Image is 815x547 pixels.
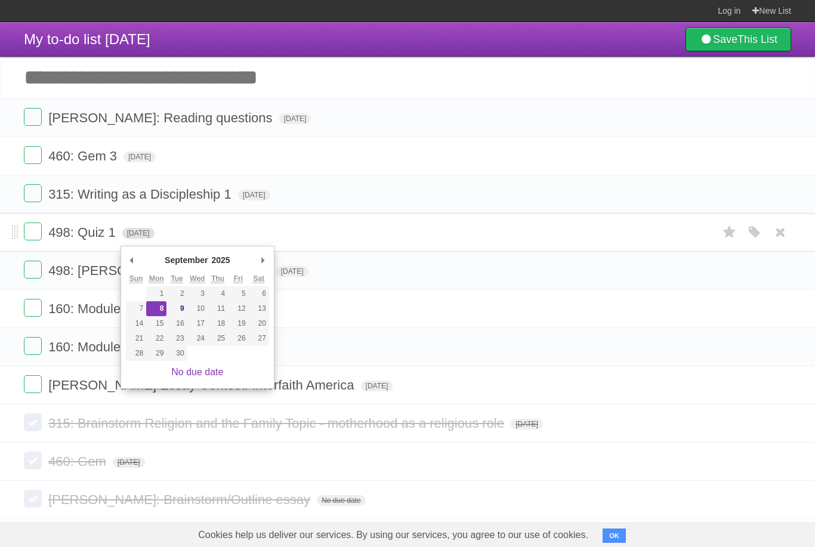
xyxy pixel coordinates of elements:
[228,331,248,346] button: 26
[249,286,269,301] button: 6
[249,301,269,316] button: 13
[126,251,138,269] button: Previous Month
[24,490,42,508] label: Done
[48,225,119,240] span: 498: Quiz 1
[24,184,42,202] label: Done
[511,419,543,429] span: [DATE]
[171,274,183,283] abbr: Tuesday
[187,286,208,301] button: 3
[228,286,248,301] button: 5
[24,31,150,47] span: My to-do list [DATE]
[228,316,248,331] button: 19
[211,274,224,283] abbr: Thursday
[208,286,228,301] button: 4
[24,108,42,126] label: Done
[24,222,42,240] label: Done
[171,367,223,377] a: No due date
[113,457,145,468] span: [DATE]
[24,299,42,317] label: Done
[129,274,143,283] abbr: Sunday
[48,301,134,316] span: 160: Module 2
[190,274,205,283] abbr: Wednesday
[24,375,42,393] label: Done
[737,33,777,45] b: This List
[122,228,155,239] span: [DATE]
[24,413,42,431] label: Done
[187,316,208,331] button: 17
[166,346,187,361] button: 30
[257,251,269,269] button: Next Month
[208,331,228,346] button: 25
[146,316,166,331] button: 15
[146,331,166,346] button: 22
[208,301,228,316] button: 11
[166,331,187,346] button: 23
[187,331,208,346] button: 24
[276,266,308,277] span: [DATE]
[48,187,234,202] span: 315: Writing as a Discipleship 1
[24,261,42,279] label: Done
[234,274,243,283] abbr: Friday
[209,251,231,269] div: 2025
[149,274,164,283] abbr: Monday
[317,495,365,506] span: No due date
[249,331,269,346] button: 27
[126,331,146,346] button: 21
[686,27,791,51] a: SaveThis List
[718,222,741,242] label: Star task
[166,286,187,301] button: 2
[187,301,208,316] button: 10
[279,113,311,124] span: [DATE]
[146,286,166,301] button: 1
[126,346,146,361] button: 28
[361,381,393,391] span: [DATE]
[48,492,313,507] span: [PERSON_NAME]: Brainstorm/Outline essay
[228,301,248,316] button: 12
[208,316,228,331] button: 18
[146,301,166,316] button: 8
[126,301,146,316] button: 7
[24,337,42,355] label: Done
[124,152,156,162] span: [DATE]
[146,346,166,361] button: 29
[48,378,357,393] span: [PERSON_NAME] Essay Contest: Interfaith America
[238,190,270,200] span: [DATE]
[253,274,264,283] abbr: Saturday
[166,301,187,316] button: 9
[48,416,507,431] span: 315: Brainstorm Religion and the Family Topic - motherhood as a religious role
[24,452,42,469] label: Done
[186,523,600,547] span: Cookies help us deliver our services. By using our services, you agree to our use of cookies.
[166,316,187,331] button: 16
[48,110,275,125] span: [PERSON_NAME]: Reading questions
[24,146,42,164] label: Done
[48,263,273,278] span: 498: [PERSON_NAME] notes - turn in
[603,529,626,543] button: OK
[48,454,109,469] span: 460: Gem
[163,251,209,269] div: September
[126,316,146,331] button: 14
[48,149,120,163] span: 460: Gem 3
[249,316,269,331] button: 20
[48,339,134,354] span: 160: Module 1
